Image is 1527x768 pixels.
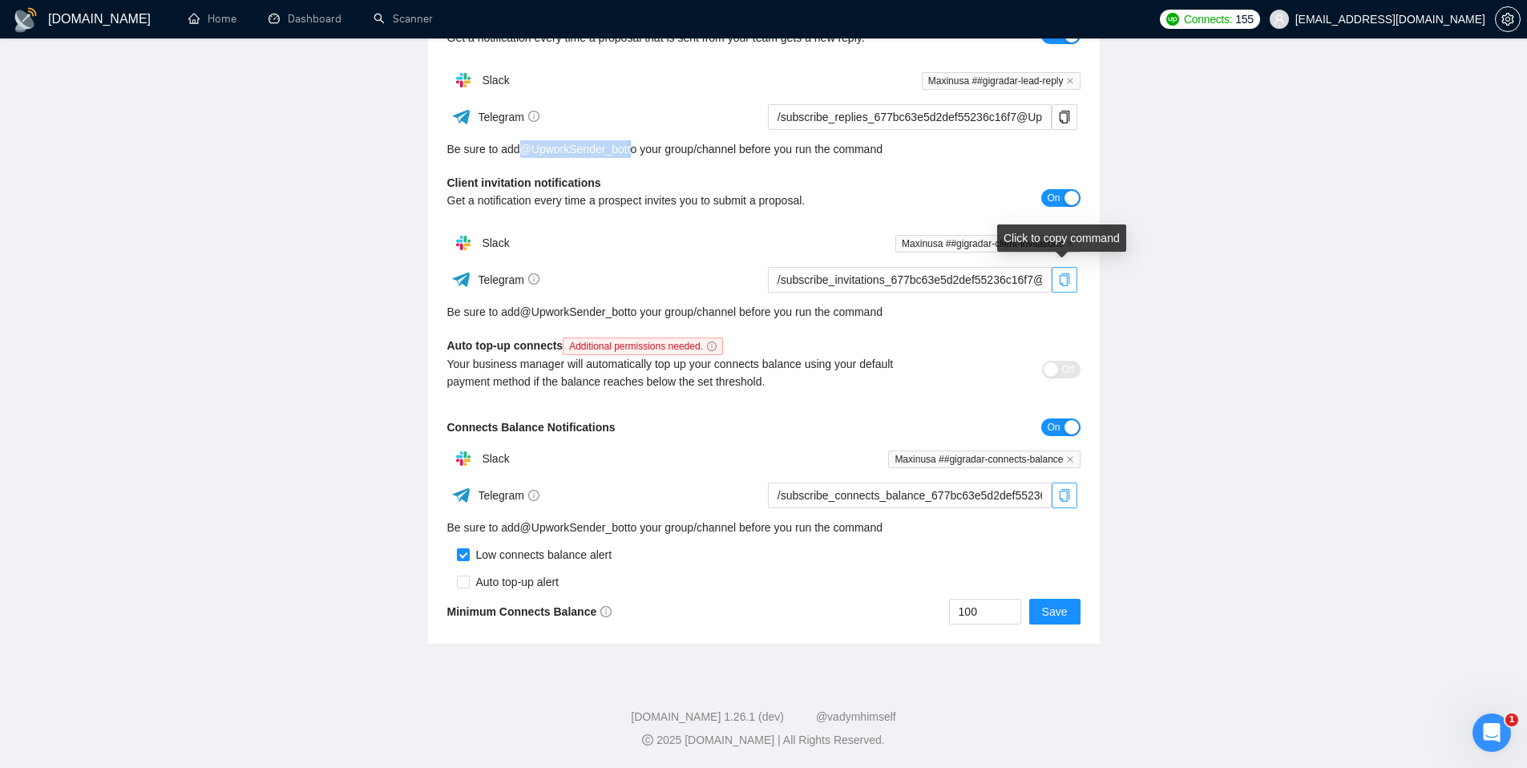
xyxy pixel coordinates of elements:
[642,734,653,746] span: copyright
[1495,13,1521,26] a: setting
[1029,599,1081,625] button: Save
[470,573,559,591] div: Auto top-up alert
[520,140,628,158] a: @UpworkSender_bot
[1505,713,1518,726] span: 1
[1052,111,1077,123] span: copy
[13,732,1514,749] div: 2025 [DOMAIN_NAME] | All Rights Reserved.
[1042,603,1068,620] span: Save
[13,7,38,33] img: logo
[1052,483,1077,508] button: copy
[888,451,1080,468] span: Maxinusa ##gigradar-connects-balance
[1066,455,1074,463] span: close
[631,710,784,723] a: [DOMAIN_NAME] 1.26.1 (dev)
[520,303,628,321] a: @UpworkSender_bot
[478,111,539,123] span: Telegram
[1052,267,1077,293] button: copy
[1047,189,1060,207] span: On
[447,421,616,434] b: Connects Balance Notifications
[997,224,1126,252] div: Click to copy command
[1052,489,1077,502] span: copy
[447,64,479,96] img: hpQkSZIkSZIkSZIkSZIkSZIkSZIkSZIkSZIkSZIkSZIkSZIkSZIkSZIkSZIkSZIkSZIkSZIkSZIkSZIkSZIkSZIkSZIkSZIkS...
[482,74,509,87] span: Slack
[447,227,479,259] img: hpQkSZIkSZIkSZIkSZIkSZIkSZIkSZIkSZIkSZIkSZIkSZIkSZIkSZIkSZIkSZIkSZIkSZIkSZIkSZIkSZIkSZIkSZIkSZIkS...
[447,303,1081,321] div: Be sure to add to your group/channel before you run the command
[447,605,612,618] b: Minimum Connects Balance
[482,236,509,249] span: Slack
[447,355,923,390] div: Your business manager will automatically top up your connects balance using your default payment ...
[482,452,509,465] span: Slack
[447,519,1081,536] div: Be sure to add to your group/channel before you run the command
[1052,273,1077,286] span: copy
[451,485,471,505] img: ww3wtPAAAAAElFTkSuQmCC
[478,273,539,286] span: Telegram
[188,12,236,26] a: homeHome
[1052,104,1077,130] button: copy
[470,546,612,564] div: Low connects balance alert
[1066,77,1074,85] span: close
[447,443,479,475] img: hpQkSZIkSZIkSZIkSZIkSZIkSZIkSZIkSZIkSZIkSZIkSZIkSZIkSZIkSZIkSZIkSZIkSZIkSZIkSZIkSZIkSZIkSZIkSZIkS...
[707,342,717,351] span: info-circle
[447,192,923,209] div: Get a notification every time a prospect invites you to submit a proposal.
[478,489,539,502] span: Telegram
[528,490,539,501] span: info-circle
[451,269,471,289] img: ww3wtPAAAAAElFTkSuQmCC
[922,72,1081,90] span: Maxinusa ##gigradar-lead-reply
[1274,14,1285,25] span: user
[528,273,539,285] span: info-circle
[563,338,723,355] span: Additional permissions needed.
[451,107,471,127] img: ww3wtPAAAAAElFTkSuQmCC
[1235,10,1253,28] span: 155
[374,12,433,26] a: searchScanner
[816,710,896,723] a: @vadymhimself
[1496,13,1520,26] span: setting
[269,12,341,26] a: dashboardDashboard
[600,606,612,617] span: info-circle
[447,176,601,189] b: Client invitation notifications
[1166,13,1179,26] img: upwork-logo.png
[895,235,1080,253] span: Maxinusa ##gigradar-client-invitations
[520,519,628,536] a: @UpworkSender_bot
[447,339,729,352] b: Auto top-up connects
[528,111,539,122] span: info-circle
[447,140,1081,158] div: Be sure to add to your group/channel before you run the command
[1062,361,1075,378] span: Off
[1472,713,1511,752] iframe: Intercom live chat
[1495,6,1521,32] button: setting
[1047,418,1060,436] span: On
[1184,10,1232,28] span: Connects:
